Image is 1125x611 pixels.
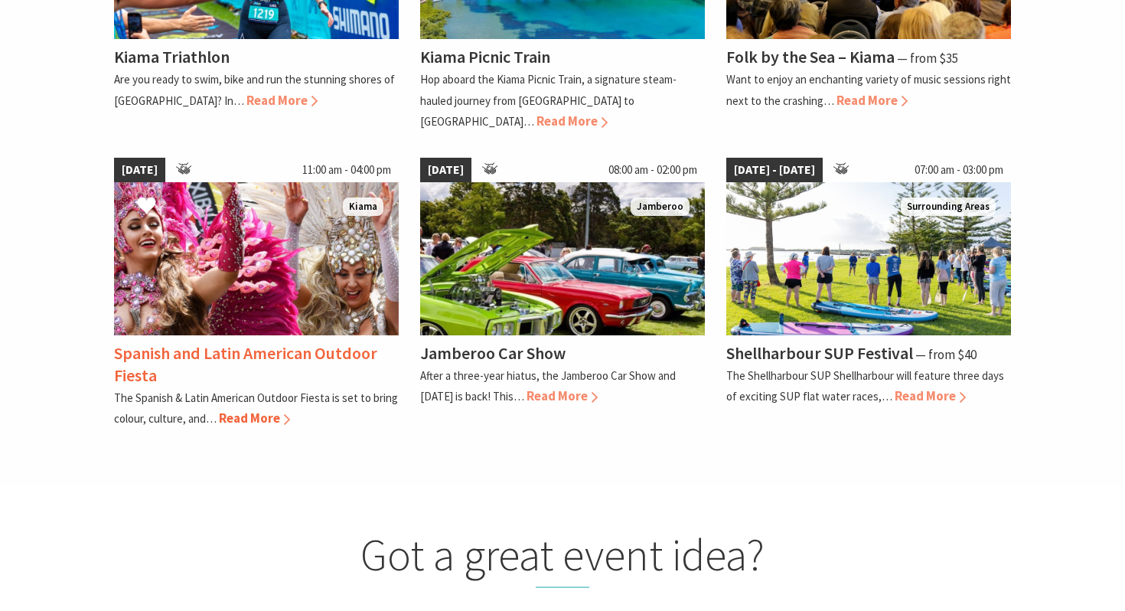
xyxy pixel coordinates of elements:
a: [DATE] 11:00 am - 04:00 pm Dancers in jewelled pink and silver costumes with feathers, holding th... [114,158,399,429]
p: Want to enjoy an enchanting variety of music sessions right next to the crashing… [726,72,1011,107]
img: Jamberoo Car Show [420,182,705,335]
span: Read More [219,410,290,426]
h2: Got a great event idea? [109,528,1016,588]
span: ⁠— from $35 [897,50,958,67]
p: The Spanish & Latin American Outdoor Fiesta is set to bring colour, culture, and… [114,390,398,426]
h4: Kiama Triathlon [114,46,230,67]
p: The Shellharbour SUP Shellharbour will feature three days of exciting SUP flat water races,… [726,368,1004,404]
span: Read More [246,92,318,109]
span: Read More [836,92,908,109]
h4: Shellharbour SUP Festival [726,342,913,364]
h4: Folk by the Sea – Kiama [726,46,895,67]
p: Are you ready to swim, bike and run the stunning shores of [GEOGRAPHIC_DATA]? In… [114,72,395,107]
span: Kiama [343,198,383,217]
p: Hop aboard the Kiama Picnic Train, a signature steam-hauled journey from [GEOGRAPHIC_DATA] to [GE... [420,72,677,128]
button: Click to Favourite Spanish and Latin American Outdoor Fiesta [122,181,171,233]
p: After a three-year hiatus, the Jamberoo Car Show and [DATE] is back! This… [420,368,676,404]
span: 07:00 am - 03:00 pm [907,158,1011,182]
img: Jodie Edwards Welcome to Country [726,182,1011,335]
span: [DATE] [420,158,471,182]
h4: Jamberoo Car Show [420,342,566,364]
span: Surrounding Areas [901,198,996,217]
span: [DATE] [114,158,165,182]
span: ⁠— from $40 [915,346,977,363]
span: 08:00 am - 02:00 pm [601,158,705,182]
a: [DATE] - [DATE] 07:00 am - 03:00 pm Jodie Edwards Welcome to Country Surrounding Areas Shellharbo... [726,158,1011,429]
a: [DATE] 08:00 am - 02:00 pm Jamberoo Car Show Jamberoo Jamberoo Car Show After a three-year hiatus... [420,158,705,429]
h4: Spanish and Latin American Outdoor Fiesta [114,342,377,386]
span: [DATE] - [DATE] [726,158,823,182]
span: Read More [895,387,966,404]
h4: Kiama Picnic Train [420,46,550,67]
span: Read More [527,387,598,404]
span: Read More [536,113,608,129]
img: Dancers in jewelled pink and silver costumes with feathers, holding their hands up while smiling [114,182,399,335]
span: 11:00 am - 04:00 pm [295,158,399,182]
span: Jamberoo [631,198,690,217]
